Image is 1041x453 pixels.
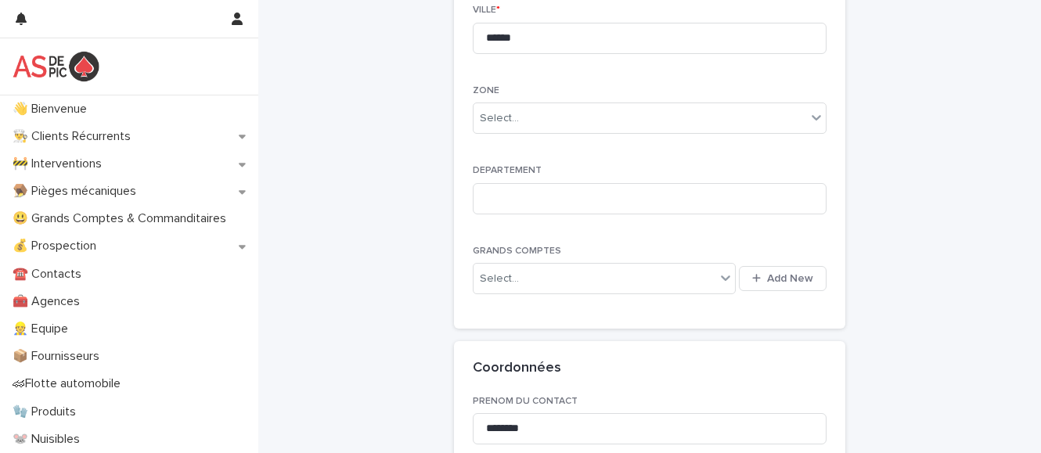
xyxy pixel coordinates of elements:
[6,239,109,253] p: 💰 Prospection
[473,360,561,377] h2: Coordonnées
[767,273,813,284] span: Add New
[6,294,92,309] p: 🧰 Agences
[6,322,81,336] p: 👷 Equipe
[6,184,149,199] p: 🪤 Pièges mécaniques
[473,5,500,15] span: VILLE
[6,129,143,144] p: 👨‍🍳 Clients Récurrents
[473,166,542,175] span: DEPARTEMENT
[473,246,561,256] span: GRANDS COMPTES
[6,102,99,117] p: 👋 Bienvenue
[6,432,92,447] p: 🐭 Nuisibles
[480,110,519,127] div: Select...
[13,51,99,82] img: yKcqic14S0S6KrLdrqO6
[6,211,239,226] p: 😃 Grands Comptes & Commanditaires
[6,267,94,282] p: ☎️ Contacts
[739,266,827,291] button: Add New
[6,349,112,364] p: 📦 Fournisseurs
[473,86,499,95] span: ZONE
[6,404,88,419] p: 🧤 Produits
[6,376,133,391] p: 🏎Flotte automobile
[480,271,519,287] div: Select...
[6,156,114,171] p: 🚧 Interventions
[473,397,578,406] span: PRENOM DU CONTACT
